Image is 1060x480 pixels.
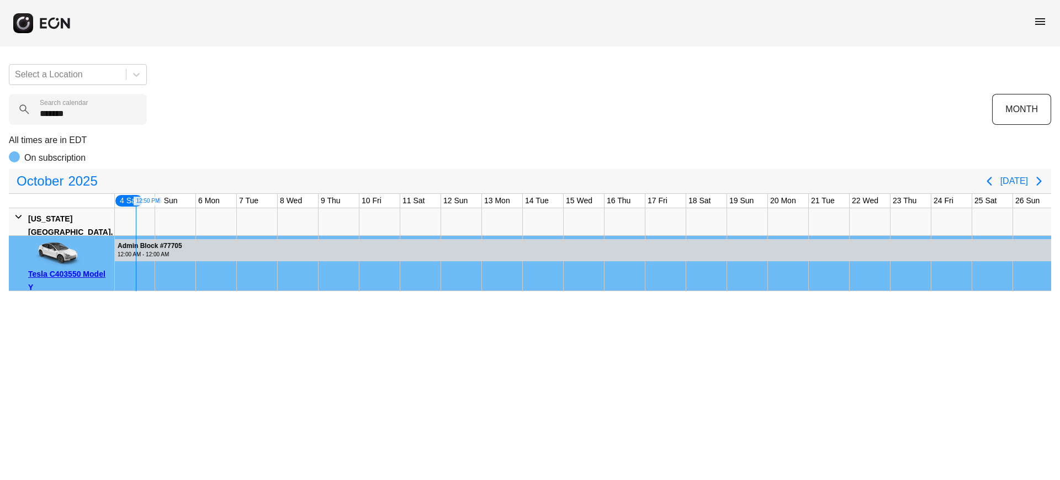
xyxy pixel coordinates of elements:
div: 13 Mon [482,194,512,208]
div: 14 Tue [523,194,551,208]
div: 24 Fri [931,194,956,208]
div: 25 Sat [972,194,999,208]
span: October [14,170,66,192]
div: 19 Sun [727,194,756,208]
img: car [28,240,83,267]
div: 9 Thu [319,194,343,208]
div: 22 Wed [850,194,881,208]
div: 16 Thu [605,194,633,208]
div: [US_STATE][GEOGRAPHIC_DATA], [GEOGRAPHIC_DATA] [28,212,113,252]
button: Previous page [978,170,1000,192]
div: 5 Sun [155,194,180,208]
div: 12 Sun [441,194,470,208]
p: On subscription [24,151,86,165]
span: 2025 [66,170,99,192]
div: 6 Mon [196,194,222,208]
div: 11 Sat [400,194,427,208]
div: 15 Wed [564,194,595,208]
div: Tesla C403550 Model Y [28,267,110,294]
div: 18 Sat [686,194,713,208]
p: All times are in EDT [9,134,1051,147]
button: Next page [1028,170,1050,192]
div: 21 Tue [809,194,837,208]
button: MONTH [992,94,1051,125]
div: Admin Block #77705 [118,242,182,250]
div: 20 Mon [768,194,798,208]
div: 4 Sat [114,194,144,208]
button: [DATE] [1000,171,1028,191]
div: 8 Wed [278,194,304,208]
button: October2025 [10,170,104,192]
div: 26 Sun [1013,194,1042,208]
div: 10 Fri [359,194,384,208]
div: 23 Thu [891,194,919,208]
div: 17 Fri [645,194,670,208]
span: menu [1033,15,1047,28]
div: 12:00 AM - 12:00 AM [118,250,182,259]
label: Search calendar [40,98,88,107]
div: 7 Tue [237,194,261,208]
